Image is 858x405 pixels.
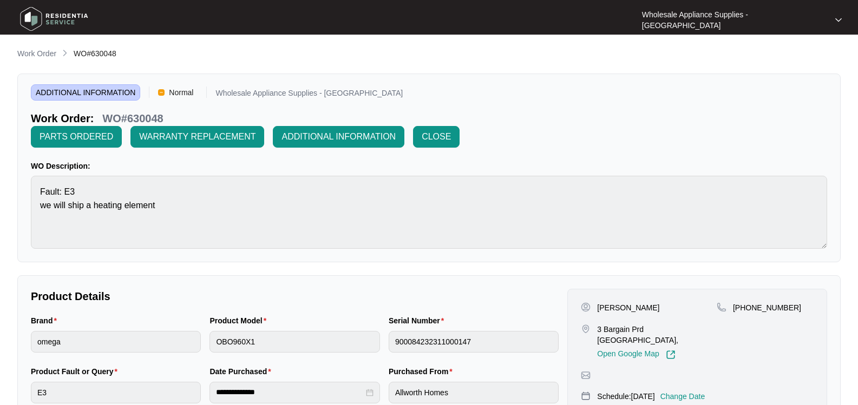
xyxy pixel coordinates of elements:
p: Wholesale Appliance Supplies - [GEOGRAPHIC_DATA] [215,89,403,101]
img: chevron-right [61,49,69,57]
button: CLOSE [413,126,460,148]
p: [PHONE_NUMBER] [733,302,801,313]
label: Purchased From [389,366,457,377]
p: WO Description: [31,161,827,171]
input: Serial Number [389,331,559,353]
p: Work Order: [31,111,94,126]
textarea: Fault: E3 we will ship a heating element [31,176,827,249]
input: Product Fault or Query [31,382,201,403]
label: Date Purchased [209,366,275,377]
label: Serial Number [389,315,448,326]
img: residentia service logo [16,3,92,35]
span: WARRANTY REPLACEMENT [139,130,256,143]
img: map-pin [581,370,591,380]
label: Brand [31,315,61,326]
a: Work Order [15,48,58,60]
label: Product Model [209,315,271,326]
img: map-pin [717,302,726,312]
input: Brand [31,331,201,353]
p: Product Details [31,289,559,304]
p: Schedule: [DATE] [597,391,654,402]
p: Wholesale Appliance Supplies - [GEOGRAPHIC_DATA] [642,9,826,31]
button: WARRANTY REPLACEMENT [130,126,264,148]
button: PARTS ORDERED [31,126,122,148]
label: Product Fault or Query [31,366,122,377]
a: Open Google Map [597,350,675,360]
span: Normal [165,84,198,101]
p: WO#630048 [102,111,163,126]
input: Purchased From [389,382,559,403]
input: Product Model [209,331,379,353]
span: ADDITIONAL INFORMATION [281,130,396,143]
img: map-pin [581,391,591,401]
img: map-pin [581,324,591,334]
span: PARTS ORDERED [40,130,113,143]
img: Vercel Logo [158,89,165,96]
img: Link-External [666,350,676,360]
span: WO#630048 [74,49,116,58]
span: ADDITIONAL INFORMATION [31,84,140,101]
p: Work Order [17,48,56,59]
p: 3 Bargain Prd [GEOGRAPHIC_DATA], [597,324,717,346]
button: ADDITIONAL INFORMATION [273,126,404,148]
img: user-pin [581,302,591,312]
span: CLOSE [422,130,451,143]
p: [PERSON_NAME] [597,302,659,313]
p: Change Date [660,391,705,402]
img: dropdown arrow [835,17,842,23]
input: Date Purchased [216,387,363,398]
